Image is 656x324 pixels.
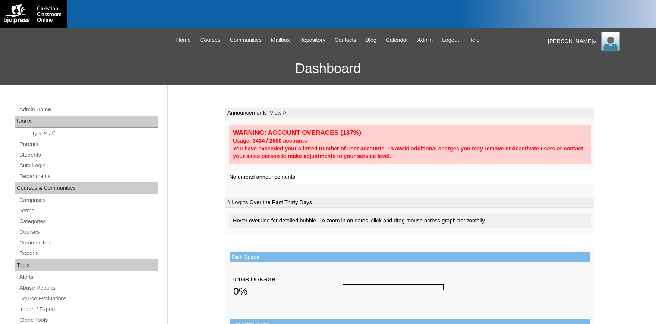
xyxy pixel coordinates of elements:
[4,52,652,85] h3: Dashboard
[176,36,191,44] span: Home
[229,213,591,228] div: Hover over line for detailed bubble. To zoom in on dates, click and drag mouse across graph horiz...
[233,145,587,160] div: You have exceeded your allotted number of user accounts. To avoid additional charges you may remo...
[230,252,590,263] td: Disk Space
[601,32,620,51] img: Karen Lawton
[233,276,343,284] div: 0.1GB / 976.6GB
[15,259,158,271] div: Tools
[230,36,262,44] span: Communities
[225,108,594,118] td: Announcements |
[19,305,158,314] a: Import / Export
[19,172,158,181] a: Departments
[225,170,594,184] td: No unread announcements.
[19,140,158,149] a: Parents
[366,36,376,44] span: Blog
[233,128,587,137] div: WARNING: ACCOUNT OVERAGES (137%)
[417,36,433,44] span: Admin
[335,36,356,44] span: Contacts
[233,284,343,299] div: 0%
[468,36,479,44] span: Help
[267,36,294,44] a: Mailbox
[19,294,158,303] a: Course Evaluations
[296,36,329,44] a: Repository
[226,36,265,44] a: Communities
[438,36,463,44] a: Logout
[362,36,380,44] a: Blog
[19,227,158,237] a: Courses
[19,129,158,138] a: Faculty & Staff
[15,182,158,194] div: Courses & Communities
[4,4,63,24] img: logo-white.png
[200,36,221,44] span: Courses
[414,36,437,44] a: Admin
[225,197,594,208] td: # Logins Over the Past Thirty Days
[19,217,158,226] a: Categories
[19,150,158,160] a: Students
[548,32,649,51] div: [PERSON_NAME]
[19,196,158,205] a: Campuses
[233,138,307,144] strong: Usage: 3434 / 2500 accounts
[19,161,158,170] a: Auto Login
[270,110,289,116] a: View All
[464,36,483,44] a: Help
[19,272,158,282] a: Alerts
[173,36,195,44] a: Home
[19,249,158,258] a: Reports
[19,238,158,247] a: Communities
[196,36,224,44] a: Courses
[15,116,158,128] div: Users
[386,36,408,44] span: Calendar
[19,206,158,215] a: Terms
[442,36,459,44] span: Logout
[19,283,158,293] a: Abuse Reports
[19,105,158,114] a: Admin Home
[299,36,325,44] span: Repository
[331,36,360,44] a: Contacts
[382,36,411,44] a: Calendar
[271,36,290,44] span: Mailbox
